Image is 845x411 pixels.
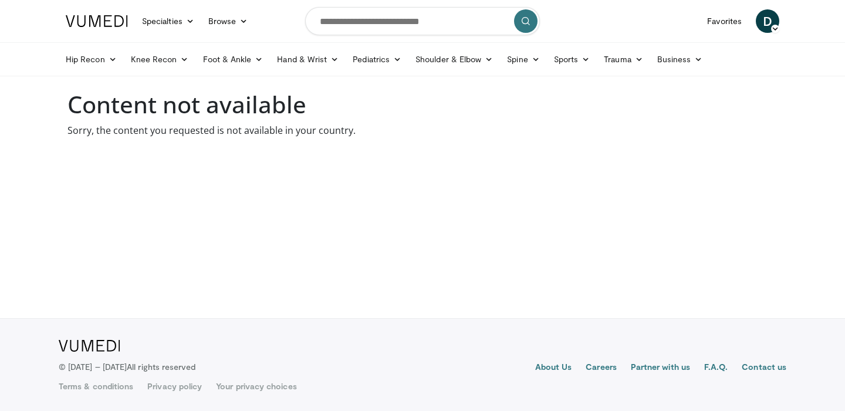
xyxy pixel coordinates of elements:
[270,48,346,71] a: Hand & Wrist
[586,361,617,375] a: Careers
[216,380,296,392] a: Your privacy choices
[59,48,124,71] a: Hip Recon
[201,9,255,33] a: Browse
[67,90,778,119] h1: Content not available
[127,362,195,372] span: All rights reserved
[631,361,690,375] a: Partner with us
[59,380,133,392] a: Terms & conditions
[135,9,201,33] a: Specialties
[408,48,500,71] a: Shoulder & Elbow
[756,9,779,33] a: D
[650,48,710,71] a: Business
[704,361,728,375] a: F.A.Q.
[700,9,749,33] a: Favorites
[305,7,540,35] input: Search topics, interventions
[147,380,202,392] a: Privacy policy
[196,48,271,71] a: Foot & Ankle
[500,48,546,71] a: Spine
[547,48,597,71] a: Sports
[66,15,128,27] img: VuMedi Logo
[67,123,778,137] p: Sorry, the content you requested is not available in your country.
[742,361,786,375] a: Contact us
[124,48,196,71] a: Knee Recon
[346,48,408,71] a: Pediatrics
[59,361,196,373] p: © [DATE] – [DATE]
[535,361,572,375] a: About Us
[59,340,120,352] img: VuMedi Logo
[597,48,650,71] a: Trauma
